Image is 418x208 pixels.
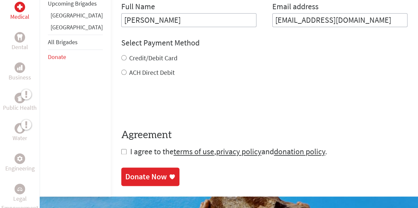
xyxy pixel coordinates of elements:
a: Public HealthPublic Health [3,93,37,112]
div: Business [15,62,25,73]
a: terms of use [173,146,214,157]
a: EngineeringEngineering [5,153,35,173]
div: Engineering [15,153,25,164]
span: I agree to the , and . [130,146,327,157]
img: Engineering [17,156,22,161]
h4: Select Payment Method [121,38,407,48]
a: Donate [48,53,66,61]
iframe: reCAPTCHA [121,90,222,116]
img: Water [17,125,22,132]
label: Credit/Debit Card [129,54,177,62]
label: ACH Direct Debit [129,68,175,76]
li: Panama [48,23,103,35]
img: Legal Empowerment [17,187,22,191]
a: BusinessBusiness [9,62,31,82]
p: Water [13,134,27,143]
div: Dental [15,32,25,43]
li: Donate [48,50,103,64]
input: Your Email [272,13,407,27]
a: MedicalMedical [10,2,29,21]
a: DentalDental [12,32,28,52]
p: Business [9,73,31,82]
p: Public Health [3,103,37,112]
label: Email address [272,1,319,13]
input: Enter Full Name [121,13,256,27]
p: Medical [10,12,29,21]
a: [GEOGRAPHIC_DATA] [51,23,103,31]
p: Engineering [5,164,35,173]
img: Dental [17,34,22,41]
a: privacy policy [216,146,261,157]
a: WaterWater [13,123,27,143]
a: All Brigades [48,38,78,46]
img: Public Health [17,95,22,101]
label: Full Name [121,1,155,13]
a: [GEOGRAPHIC_DATA] [51,12,103,19]
img: Medical [17,4,22,10]
p: Dental [12,43,28,52]
div: Water [15,123,25,134]
div: Legal Empowerment [15,184,25,194]
li: Ghana [48,11,103,23]
a: donation policy [274,146,325,157]
h4: Agreement [121,129,407,141]
div: Medical [15,2,25,12]
img: Business [17,65,22,70]
li: All Brigades [48,35,103,50]
a: Donate Now [121,167,179,186]
div: Donate Now [125,171,167,182]
div: Public Health [15,93,25,103]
